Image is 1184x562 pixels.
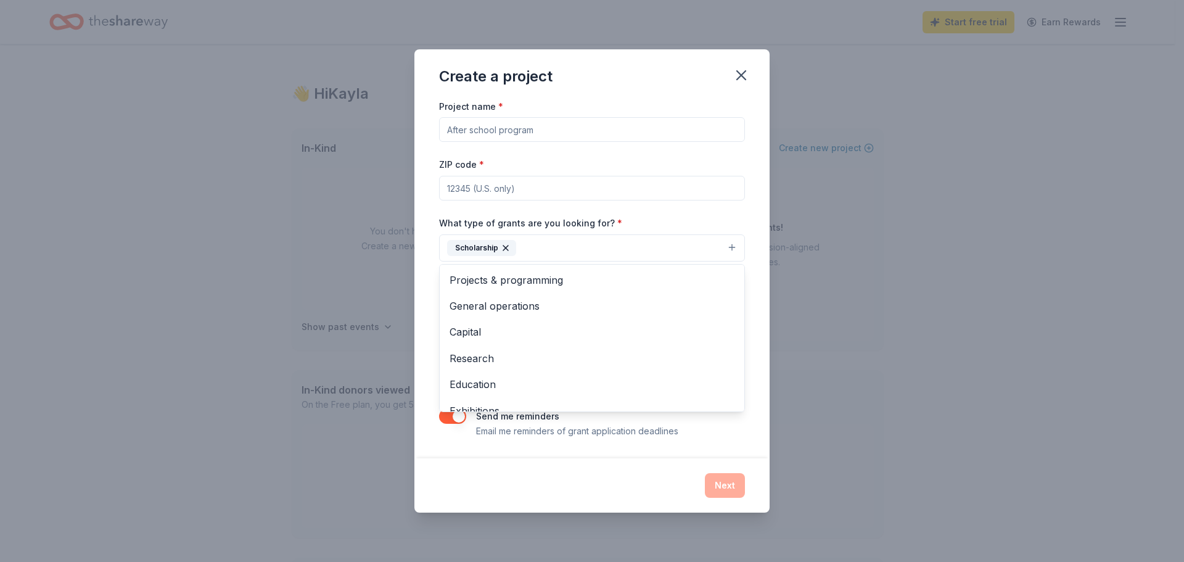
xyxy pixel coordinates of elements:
[439,264,745,412] div: Scholarship
[450,376,734,392] span: Education
[447,240,516,256] div: Scholarship
[450,298,734,314] span: General operations
[450,350,734,366] span: Research
[439,234,745,262] button: Scholarship
[450,272,734,288] span: Projects & programming
[450,403,734,419] span: Exhibitions
[450,324,734,340] span: Capital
